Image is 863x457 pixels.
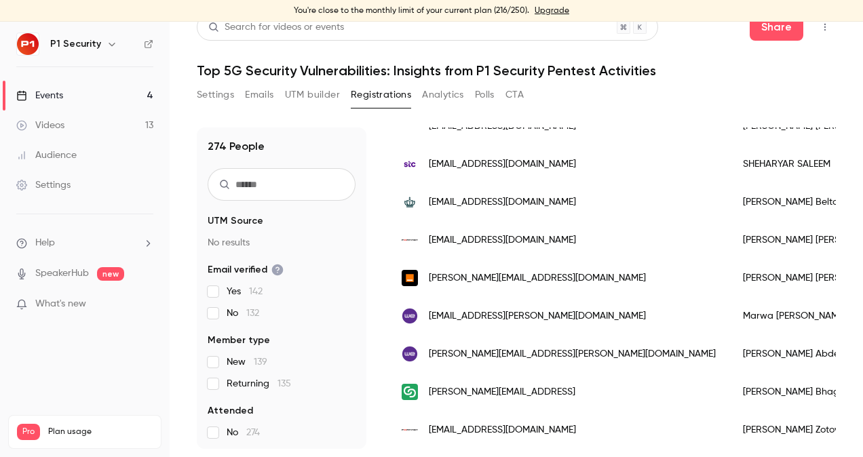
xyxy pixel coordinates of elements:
[254,357,267,367] span: 139
[227,377,291,391] span: Returning
[197,84,234,106] button: Settings
[429,195,576,210] span: [EMAIL_ADDRESS][DOMAIN_NAME]
[17,33,39,55] img: P1 Security
[429,347,716,361] span: [PERSON_NAME][EMAIL_ADDRESS][PERSON_NAME][DOMAIN_NAME]
[245,84,273,106] button: Emails
[422,84,464,106] button: Analytics
[208,404,253,418] span: Attended
[429,271,646,285] span: [PERSON_NAME][EMAIL_ADDRESS][DOMAIN_NAME]
[208,334,270,347] span: Member type
[402,194,418,210] img: samsik.dk
[402,156,418,172] img: stc.com.sa
[35,297,86,311] span: What's new
[475,84,495,106] button: Polls
[429,385,575,399] span: [PERSON_NAME][EMAIL_ADDRESS]
[277,379,291,389] span: 135
[208,236,356,250] p: No results
[750,14,803,41] button: Share
[351,84,411,106] button: Registrations
[16,148,77,162] div: Audience
[535,5,569,16] a: Upgrade
[429,157,576,172] span: [EMAIL_ADDRESS][DOMAIN_NAME]
[227,306,259,320] span: No
[429,309,646,323] span: [EMAIL_ADDRESS][PERSON_NAME][DOMAIN_NAME]
[227,355,267,369] span: New
[402,384,418,400] img: gruve.ai
[208,214,263,228] span: UTM Source
[197,62,836,79] h1: Top 5G Security Vulnerabilities: Insights from P1 Security Pentest Activities
[227,285,263,298] span: Yes
[285,84,340,106] button: UTM builder
[50,37,101,51] h6: P1 Security
[402,346,418,362] img: te.eg
[227,426,260,439] span: No
[246,309,259,318] span: 132
[429,423,576,437] span: [EMAIL_ADDRESS][DOMAIN_NAME]
[17,424,40,440] span: Pro
[402,239,418,241] img: fortinet.com
[429,233,576,247] span: [EMAIL_ADDRESS][DOMAIN_NAME]
[35,236,55,250] span: Help
[35,266,89,281] a: SpeakerHub
[505,84,524,106] button: CTA
[208,20,344,35] div: Search for videos or events
[402,270,418,286] img: orange.com
[16,178,71,192] div: Settings
[97,267,124,281] span: new
[16,236,153,250] li: help-dropdown-opener
[48,426,153,437] span: Plan usage
[16,119,64,132] div: Videos
[208,263,284,277] span: Email verified
[249,287,263,296] span: 142
[402,308,418,324] img: te.eg
[208,138,265,155] h1: 274 People
[402,429,418,431] img: fortinet.com
[16,89,63,102] div: Events
[246,428,260,437] span: 274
